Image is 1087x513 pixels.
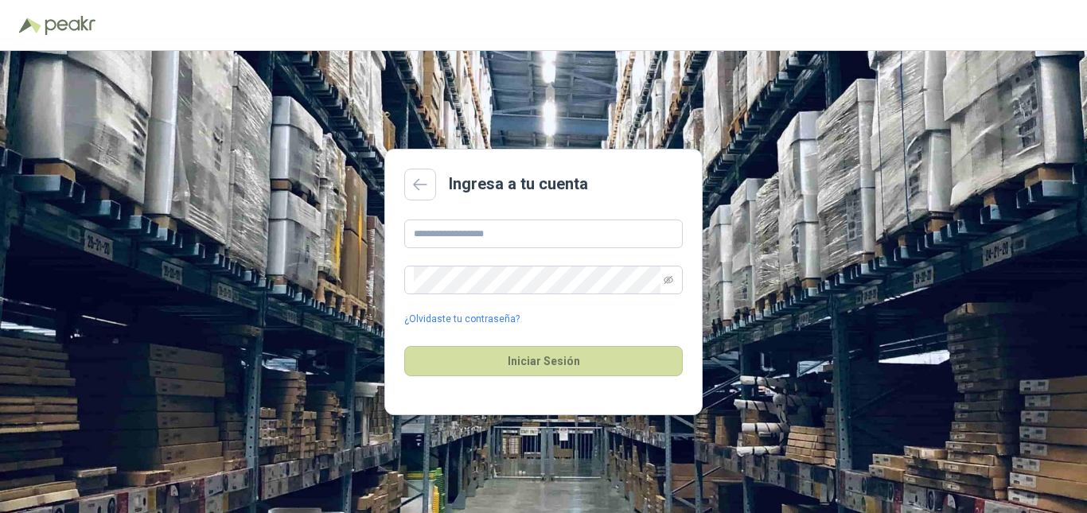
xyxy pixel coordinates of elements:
a: ¿Olvidaste tu contraseña? [404,312,520,327]
img: Logo [19,17,41,33]
img: Peakr [45,16,95,35]
button: Iniciar Sesión [404,346,683,376]
h2: Ingresa a tu cuenta [449,172,588,196]
span: eye-invisible [664,275,673,285]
